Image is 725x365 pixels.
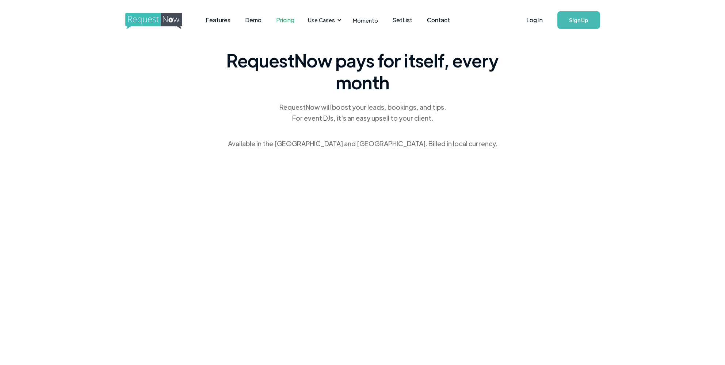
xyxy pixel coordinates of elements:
a: SetList [385,9,420,31]
a: Pricing [269,9,302,31]
a: home [125,13,180,27]
a: Momento [346,9,385,31]
div: Use Cases [308,16,335,24]
a: Log In [519,7,550,33]
a: Features [198,9,238,31]
span: RequestNow pays for itself, every month [224,49,501,93]
a: Sign Up [557,11,600,29]
a: Demo [238,9,269,31]
div: Available in the [GEOGRAPHIC_DATA] and [GEOGRAPHIC_DATA]. Billed in local currency. [228,138,497,149]
div: RequestNow will boost your leads, bookings, and tips. For event DJs, it's an easy upsell to your ... [279,102,447,124]
img: requestnow logo [125,13,196,30]
div: Use Cases [304,9,344,31]
a: Contact [420,9,457,31]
